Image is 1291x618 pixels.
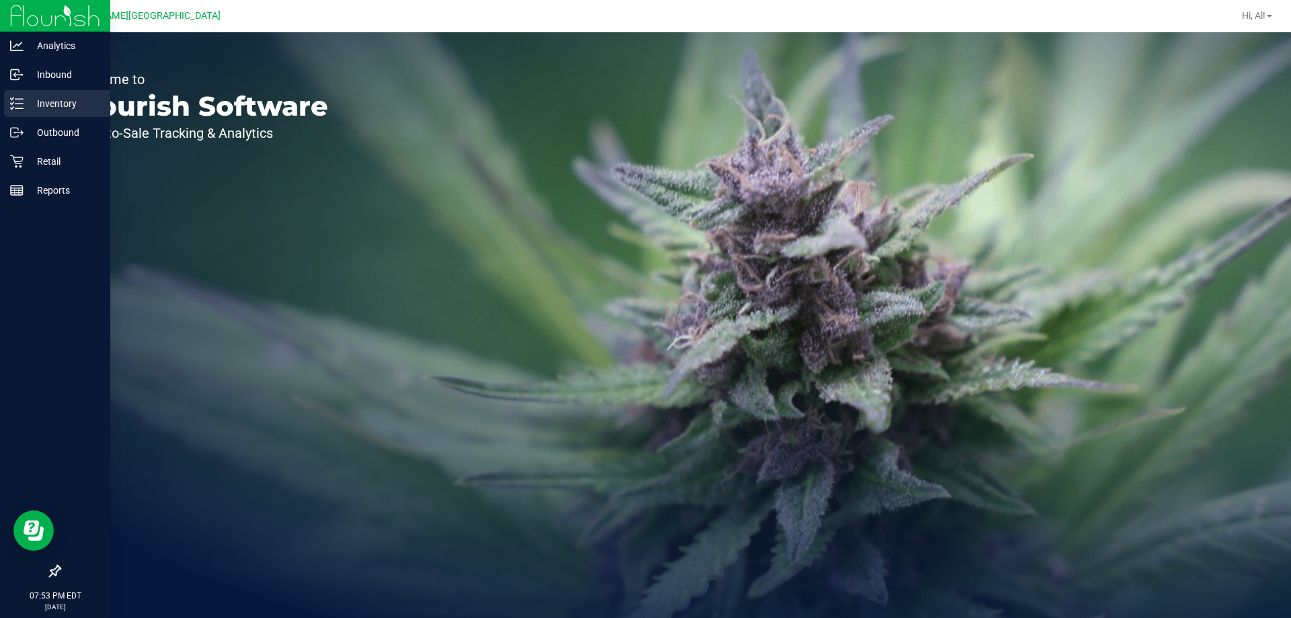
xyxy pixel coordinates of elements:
[54,10,221,22] span: [PERSON_NAME][GEOGRAPHIC_DATA]
[10,97,24,110] inline-svg: Inventory
[24,124,104,141] p: Outbound
[73,93,328,120] p: Flourish Software
[10,68,24,81] inline-svg: Inbound
[24,182,104,198] p: Reports
[6,602,104,612] p: [DATE]
[73,73,328,86] p: Welcome to
[24,153,104,169] p: Retail
[10,39,24,52] inline-svg: Analytics
[1242,10,1265,21] span: Hi, Al!
[6,590,104,602] p: 07:53 PM EDT
[10,126,24,139] inline-svg: Outbound
[13,510,54,551] iframe: Resource center
[24,95,104,112] p: Inventory
[24,38,104,54] p: Analytics
[73,126,328,140] p: Seed-to-Sale Tracking & Analytics
[10,184,24,197] inline-svg: Reports
[24,67,104,83] p: Inbound
[10,155,24,168] inline-svg: Retail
